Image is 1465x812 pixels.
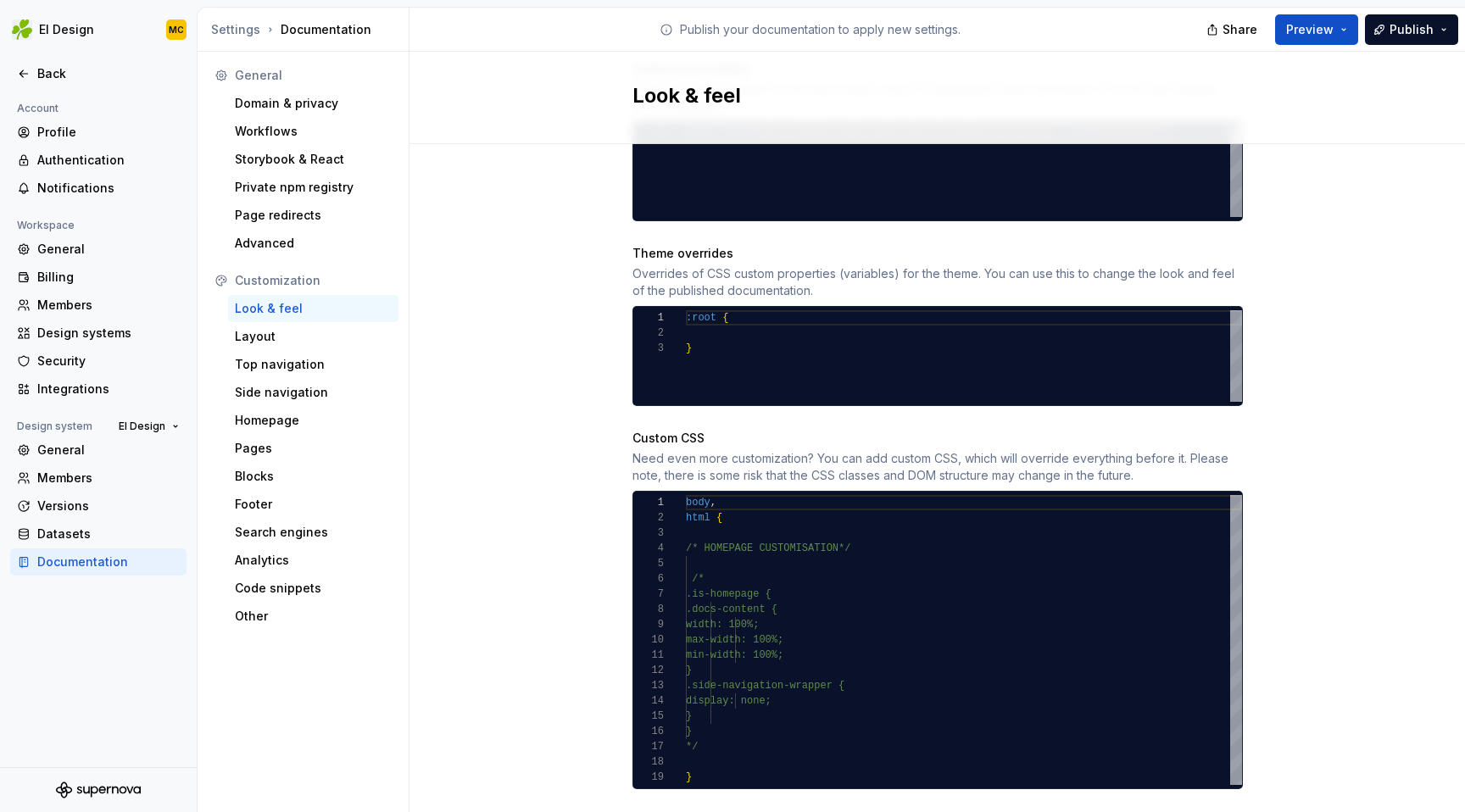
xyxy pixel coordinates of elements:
[228,435,398,462] a: Pages
[722,312,728,324] span: {
[10,416,99,437] div: Design system
[37,442,180,459] div: General
[710,497,716,509] span: ,
[632,245,1243,262] div: Theme overrides
[686,726,692,737] span: }
[119,420,165,433] span: EI Design
[633,310,664,325] div: 1
[37,470,180,487] div: Members
[1275,14,1358,45] button: Preview
[680,21,961,38] p: Publish your documentation to apply new settings.
[10,520,187,548] a: Datasets
[633,325,664,341] div: 2
[235,580,392,597] div: Code snippets
[37,553,180,570] div: Documentation
[633,526,664,541] div: 3
[1223,21,1257,38] span: Share
[37,297,180,314] div: Members
[10,464,187,492] a: Members
[228,295,398,322] a: Look & feel
[10,264,187,291] a: Billing
[10,348,187,375] a: Security
[10,548,187,576] a: Documentation
[1198,14,1268,45] button: Share
[228,351,398,378] a: Top navigation
[235,384,392,401] div: Side navigation
[633,678,664,693] div: 13
[235,328,392,345] div: Layout
[633,648,664,663] div: 11
[1286,21,1334,38] span: Preview
[37,381,180,398] div: Integrations
[10,60,187,87] a: Back
[228,90,398,117] a: Domain & privacy
[686,680,844,692] span: .side-navigation-wrapper {
[633,724,664,739] div: 16
[686,710,692,722] span: }
[686,771,692,783] span: }
[633,587,664,602] div: 7
[37,65,180,82] div: Back
[686,342,692,354] span: }
[169,23,184,36] div: MC
[211,21,260,38] div: Settings
[12,19,32,40] img: 56b5df98-d96d-4d7e-807c-0afdf3bdaefa.png
[10,375,187,403] a: Integrations
[37,353,180,370] div: Security
[235,552,392,569] div: Analytics
[686,695,771,707] span: display: none;
[235,272,392,289] div: Customization
[235,67,392,84] div: General
[633,541,664,556] div: 4
[37,152,180,169] div: Authentication
[228,230,398,257] a: Advanced
[633,510,664,526] div: 2
[56,781,141,798] svg: Supernova Logo
[686,312,716,324] span: :root
[10,147,187,174] a: Authentication
[228,407,398,434] a: Homepage
[1390,21,1434,38] span: Publish
[716,512,722,524] span: {
[37,241,180,258] div: General
[10,492,187,520] a: Versions
[228,519,398,546] a: Search engines
[228,202,398,229] a: Page redirects
[235,524,392,541] div: Search engines
[632,82,1223,109] h2: Look & feel
[37,325,180,342] div: Design systems
[235,179,392,196] div: Private npm registry
[37,498,180,514] div: Versions
[235,440,392,457] div: Pages
[633,693,664,709] div: 14
[633,602,664,617] div: 8
[37,180,180,197] div: Notifications
[228,491,398,518] a: Footer
[235,468,392,485] div: Blocks
[686,512,710,524] span: html
[686,634,783,646] span: max-width: 100%;
[686,665,692,676] span: }
[633,754,664,770] div: 18
[235,412,392,429] div: Homepage
[3,11,193,48] button: EI DesignMC
[228,146,398,173] a: Storybook & React
[228,118,398,145] a: Workflows
[633,632,664,648] div: 10
[235,95,392,112] div: Domain & privacy
[10,320,187,347] a: Design systems
[228,174,398,201] a: Private npm registry
[10,236,187,263] a: General
[633,341,664,356] div: 3
[235,235,392,252] div: Advanced
[228,379,398,406] a: Side navigation
[228,603,398,630] a: Other
[633,617,664,632] div: 9
[686,649,783,661] span: min-width: 100%;
[633,739,664,754] div: 17
[686,588,771,600] span: .is-homepage {
[235,300,392,317] div: Look & feel
[632,430,1243,447] div: Custom CSS
[228,575,398,602] a: Code snippets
